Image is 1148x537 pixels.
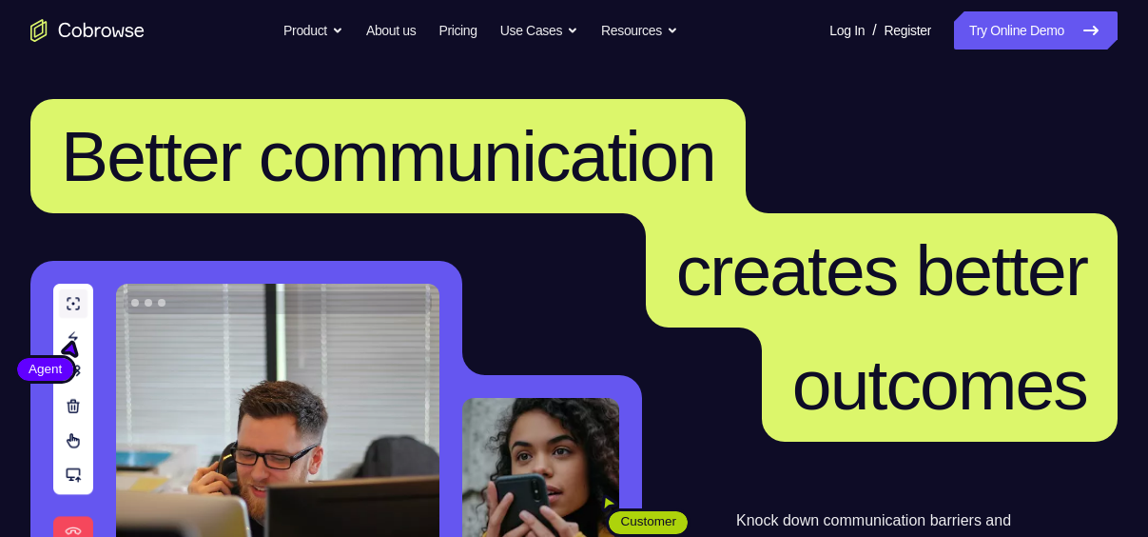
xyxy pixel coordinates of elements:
[885,11,931,50] a: Register
[792,345,1087,425] span: outcomes
[500,11,578,50] button: Use Cases
[61,116,715,196] span: Better communication
[438,11,477,50] a: Pricing
[829,11,865,50] a: Log In
[676,230,1087,310] span: creates better
[30,19,145,42] a: Go to the home page
[366,11,416,50] a: About us
[601,11,678,50] button: Resources
[872,19,876,42] span: /
[283,11,343,50] button: Product
[954,11,1118,50] a: Try Online Demo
